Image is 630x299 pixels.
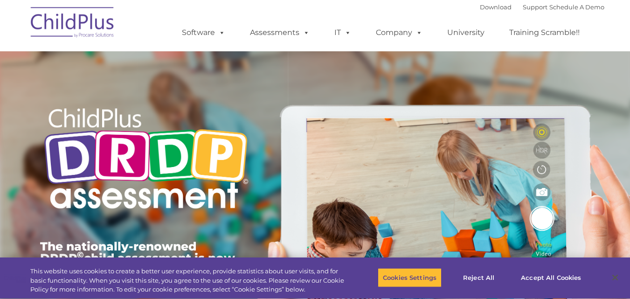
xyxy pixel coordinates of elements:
a: Training Scramble!! [500,23,589,42]
a: Support [523,3,547,11]
a: Assessments [241,23,319,42]
img: Copyright - DRDP Logo Light [40,96,252,224]
button: Reject All [450,268,508,287]
button: Close [605,267,625,288]
a: Company [367,23,432,42]
font: | [480,3,604,11]
button: Accept All Cookies [516,268,586,287]
span: The nationally-renowned DRDP child assessment is now available in ChildPlus. [40,239,235,277]
a: Software [173,23,235,42]
a: Download [480,3,512,11]
div: This website uses cookies to create a better user experience, provide statistics about user visit... [30,267,346,294]
button: Cookies Settings [378,268,442,287]
a: IT [325,23,360,42]
a: Schedule A Demo [549,3,604,11]
img: ChildPlus by Procare Solutions [26,0,119,47]
a: University [438,23,494,42]
sup: © [77,250,84,260]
